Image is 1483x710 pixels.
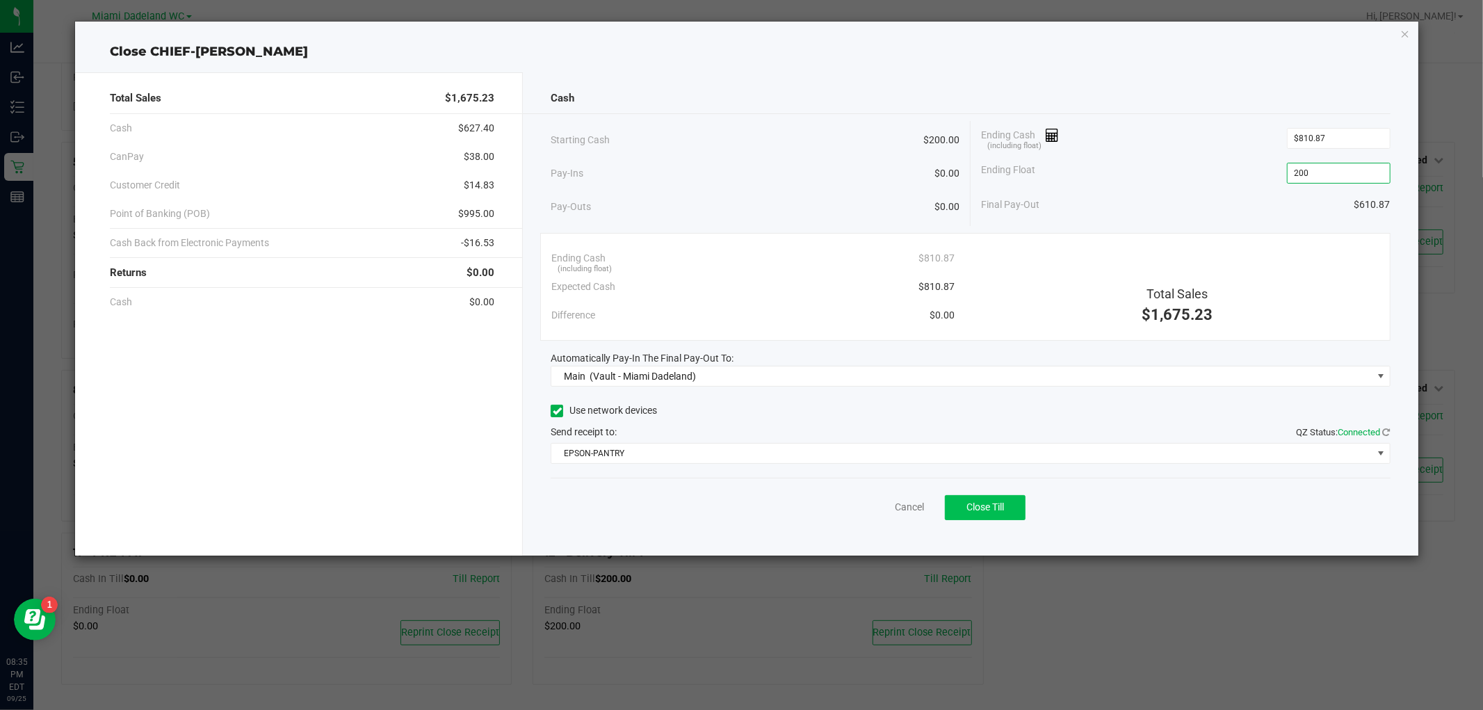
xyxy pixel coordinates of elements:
[551,280,615,294] span: Expected Cash
[934,166,959,181] span: $0.00
[110,295,132,309] span: Cash
[445,90,494,106] span: $1,675.23
[551,251,606,266] span: Ending Cash
[895,500,924,515] a: Cancel
[458,207,494,221] span: $995.00
[1146,287,1208,301] span: Total Sales
[110,150,144,164] span: CanPay
[930,308,955,323] span: $0.00
[558,264,613,275] span: (including float)
[1338,427,1381,437] span: Connected
[469,295,494,309] span: $0.00
[110,178,180,193] span: Customer Credit
[551,133,610,147] span: Starting Cash
[1354,197,1391,212] span: $610.87
[934,200,959,214] span: $0.00
[551,308,595,323] span: Difference
[987,140,1042,152] span: (including float)
[551,444,1372,463] span: EPSON-PANTRY
[923,133,959,147] span: $200.00
[551,403,657,418] label: Use network devices
[945,495,1026,520] button: Close Till
[564,371,585,382] span: Main
[464,150,494,164] span: $38.00
[918,280,955,294] span: $810.87
[110,258,494,288] div: Returns
[458,121,494,136] span: $627.40
[966,501,1004,513] span: Close Till
[981,197,1039,212] span: Final Pay-Out
[75,42,1418,61] div: Close CHIEF-[PERSON_NAME]
[551,166,583,181] span: Pay-Ins
[41,597,58,613] iframe: Resource center unread badge
[918,251,955,266] span: $810.87
[14,599,56,640] iframe: Resource center
[464,178,494,193] span: $14.83
[551,200,591,214] span: Pay-Outs
[110,90,161,106] span: Total Sales
[551,353,734,364] span: Automatically Pay-In The Final Pay-Out To:
[551,426,617,437] span: Send receipt to:
[981,163,1035,184] span: Ending Float
[981,128,1059,149] span: Ending Cash
[110,207,210,221] span: Point of Banking (POB)
[110,236,269,250] span: Cash Back from Electronic Payments
[110,121,132,136] span: Cash
[551,90,574,106] span: Cash
[467,265,494,281] span: $0.00
[1297,427,1391,437] span: QZ Status:
[1142,306,1213,323] span: $1,675.23
[590,371,696,382] span: (Vault - Miami Dadeland)
[461,236,494,250] span: -$16.53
